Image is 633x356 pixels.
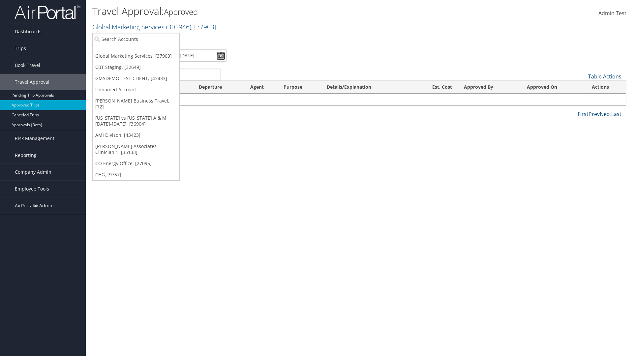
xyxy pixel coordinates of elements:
[93,112,179,130] a: [US_STATE] vs [US_STATE] A & M [DATE]-[DATE], [36904]
[578,110,588,118] a: First
[588,73,621,80] a: Table Actions
[321,81,413,94] th: Details/Explanation
[93,84,179,95] a: Unnamed Account
[15,147,37,163] span: Reporting
[164,6,198,17] small: Approved
[93,95,179,112] a: [PERSON_NAME] Business Travel, [72]
[92,4,448,18] h1: Travel Approval:
[15,4,80,20] img: airportal-logo.png
[158,49,227,62] input: [DATE] - [DATE]
[15,197,54,214] span: AirPortal® Admin
[191,22,216,31] span: , [ 37903 ]
[244,81,278,94] th: Agent
[586,81,626,94] th: Actions
[598,3,626,24] a: Admin Test
[600,110,611,118] a: Next
[15,74,49,90] span: Travel Approval
[15,164,51,180] span: Company Admin
[611,110,621,118] a: Last
[92,22,216,31] a: Global Marketing Services
[93,33,179,45] input: Search Accounts
[413,81,458,94] th: Est. Cost: activate to sort column ascending
[93,130,179,141] a: AMI Divison, [43423]
[93,50,179,62] a: Global Marketing Services, [37903]
[15,130,54,147] span: Risk Management
[93,62,179,73] a: CBT Staging, [32649]
[92,35,448,43] p: Filter:
[15,181,49,197] span: Employee Tools
[15,40,26,57] span: Trips
[521,81,586,94] th: Approved On: activate to sort column ascending
[278,81,320,94] th: Purpose
[93,169,179,180] a: CHG, [9757]
[588,110,600,118] a: Prev
[93,158,179,169] a: CO Energy Office, [27095]
[458,81,521,94] th: Approved By: activate to sort column ascending
[15,57,40,74] span: Book Travel
[193,81,244,94] th: Departure: activate to sort column ascending
[166,22,191,31] span: ( 301946 )
[93,73,179,84] a: GMSDEMO TEST CLIENT, [43433]
[598,10,626,17] span: Admin Test
[93,141,179,158] a: [PERSON_NAME] Associates - Clinician 1, [35133]
[93,94,626,105] td: No data available in table
[15,23,42,40] span: Dashboards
